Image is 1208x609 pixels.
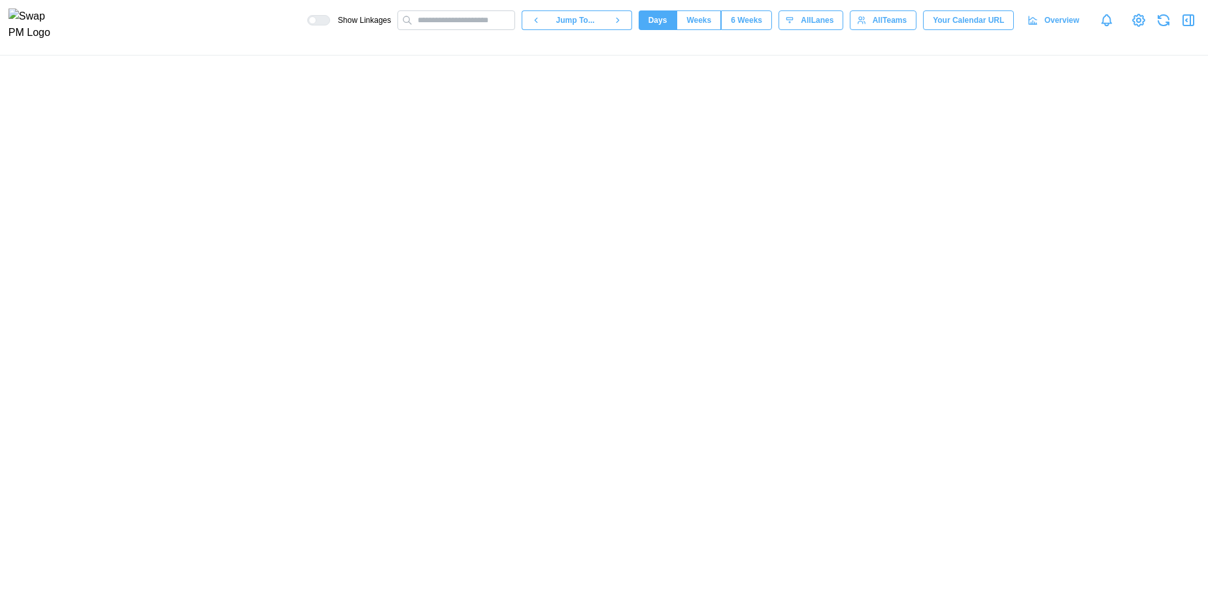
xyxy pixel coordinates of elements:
span: All Teams [873,11,907,29]
a: Overview [1020,10,1089,30]
span: Overview [1045,11,1079,29]
img: Swap PM Logo [8,8,61,41]
span: Weeks [686,11,711,29]
span: Days [648,11,667,29]
span: All Lanes [801,11,833,29]
button: Your Calendar URL [923,10,1014,30]
span: Your Calendar URL [933,11,1004,29]
button: AllTeams [850,10,916,30]
button: AllLanes [779,10,843,30]
button: Refresh Grid [1154,11,1173,29]
a: Notifications [1096,9,1118,31]
span: Jump To... [556,11,595,29]
button: Days [639,10,677,30]
button: Weeks [677,10,721,30]
a: View Project [1130,11,1148,29]
button: Open Drawer [1179,11,1198,29]
button: Jump To... [550,10,603,30]
button: 6 Weeks [721,10,772,30]
span: Show Linkages [330,15,391,25]
span: 6 Weeks [731,11,762,29]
